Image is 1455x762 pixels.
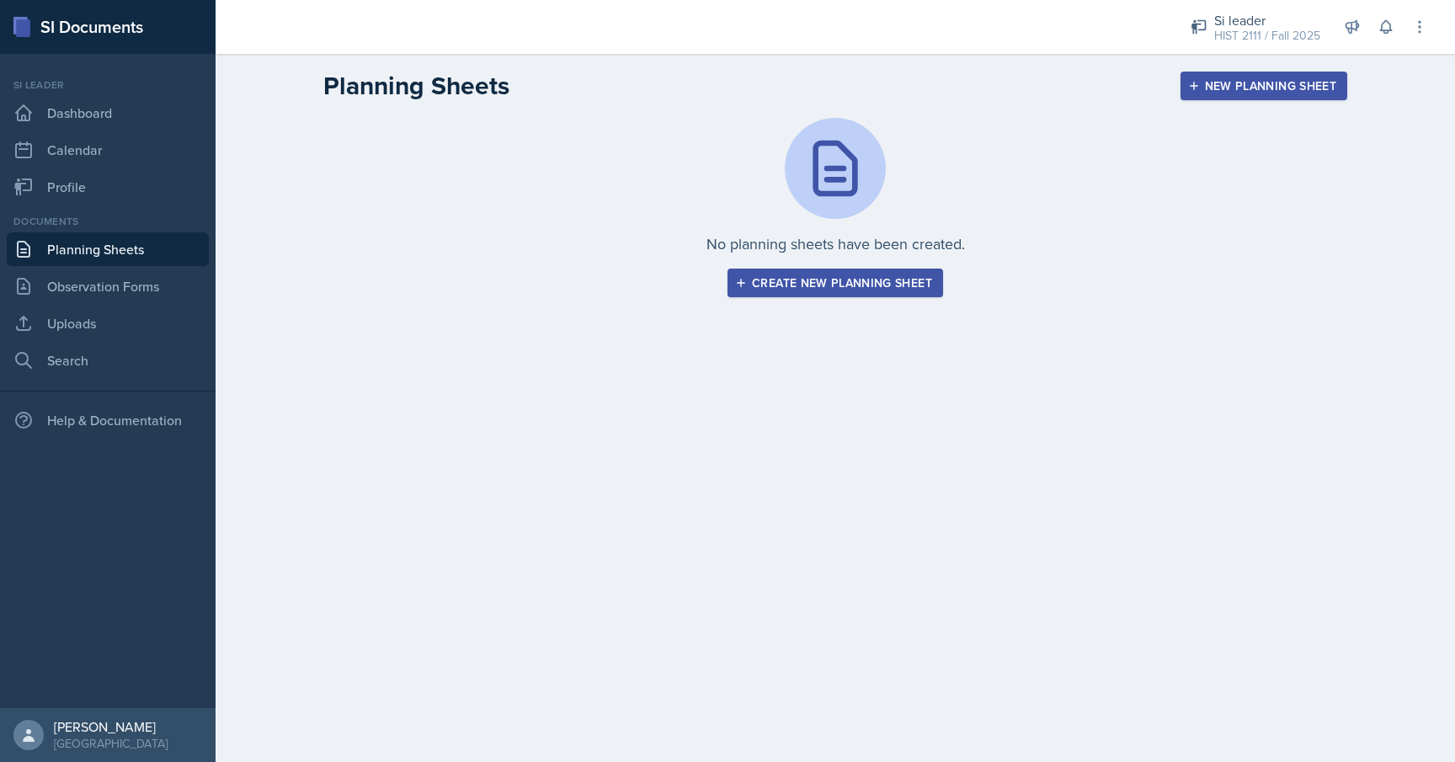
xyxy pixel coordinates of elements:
[7,133,209,167] a: Calendar
[7,306,209,340] a: Uploads
[1191,79,1336,93] div: New Planning Sheet
[323,71,509,101] h2: Planning Sheets
[54,718,168,735] div: [PERSON_NAME]
[7,170,209,204] a: Profile
[54,735,168,752] div: [GEOGRAPHIC_DATA]
[7,96,209,130] a: Dashboard
[7,77,209,93] div: Si leader
[7,214,209,229] div: Documents
[706,232,965,255] p: No planning sheets have been created.
[7,403,209,437] div: Help & Documentation
[7,269,209,303] a: Observation Forms
[7,232,209,266] a: Planning Sheets
[1181,72,1347,100] button: New Planning Sheet
[1214,10,1320,30] div: Si leader
[727,269,943,297] button: Create new planning sheet
[738,276,932,290] div: Create new planning sheet
[1214,27,1320,45] div: HIST 2111 / Fall 2025
[7,344,209,377] a: Search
